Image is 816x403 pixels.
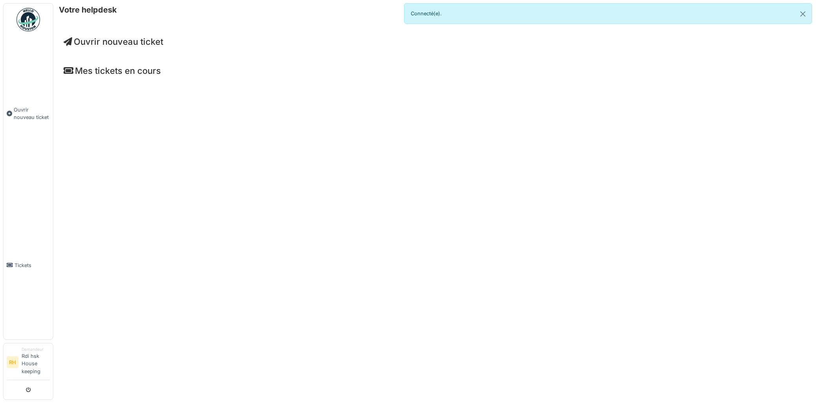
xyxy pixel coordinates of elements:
[15,262,50,269] span: Tickets
[4,36,53,191] a: Ouvrir nouveau ticket
[64,37,163,47] a: Ouvrir nouveau ticket
[7,346,50,380] a: RH DemandeurRdi hsk House keeping
[64,66,806,76] h4: Mes tickets en cours
[794,4,812,24] button: Close
[7,356,18,368] li: RH
[22,346,50,378] li: Rdi hsk House keeping
[14,106,50,121] span: Ouvrir nouveau ticket
[59,5,117,15] h6: Votre helpdesk
[404,3,812,24] div: Connecté(e).
[16,8,40,31] img: Badge_color-CXgf-gQk.svg
[22,346,50,352] div: Demandeur
[4,191,53,339] a: Tickets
